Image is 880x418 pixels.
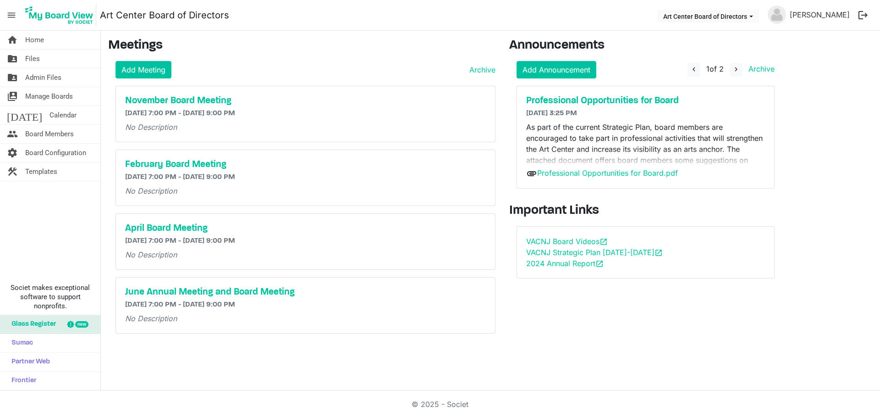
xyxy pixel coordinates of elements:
[7,106,42,124] span: [DATE]
[125,122,486,133] p: No Description
[412,400,468,409] a: © 2025 - Societ
[654,249,663,257] span: open_in_new
[25,144,86,162] span: Board Configuration
[125,159,486,170] a: February Board Meeting
[706,64,724,73] span: of 2
[25,87,73,106] span: Manage Boards
[526,259,604,268] a: 2024 Annual Reportopen_in_new
[125,287,486,298] a: June Annual Meeting and Board Meeting
[466,64,495,75] a: Archive
[25,125,74,143] span: Board Members
[526,95,765,106] a: Professional Opportunities for Board
[687,63,700,77] button: navigate_before
[7,334,33,352] span: Sumac
[125,185,486,196] p: No Description
[745,64,775,73] a: Archive
[100,6,229,24] a: Art Center Board of Directors
[526,237,608,246] a: VACNJ Board Videosopen_in_new
[730,63,742,77] button: navigate_next
[526,110,577,117] span: [DATE] 3:25 PM
[595,260,604,268] span: open_in_new
[25,162,57,181] span: Templates
[125,301,486,309] h6: [DATE] 7:00 PM - [DATE] 9:00 PM
[526,122,765,177] p: As part of the current Strategic Plan, board members are encouraged to take part in professional ...
[125,109,486,118] h6: [DATE] 7:00 PM - [DATE] 9:00 PM
[537,168,678,178] a: Professional Opportunities for Board.pdf
[4,283,96,311] span: Societ makes exceptional software to support nonprofits.
[25,50,40,68] span: Files
[599,238,608,246] span: open_in_new
[7,68,18,87] span: folder_shared
[526,168,537,179] span: attachment
[25,68,61,87] span: Admin Files
[7,372,36,390] span: Frontier
[125,223,486,234] a: April Board Meeting
[7,315,56,334] span: Glass Register
[7,162,18,181] span: construction
[509,203,782,219] h3: Important Links
[7,353,50,371] span: Partner Web
[509,38,782,54] h3: Announcements
[22,4,96,27] img: My Board View Logo
[7,87,18,106] span: switch_account
[732,65,740,73] span: navigate_next
[526,248,663,257] a: VACNJ Strategic Plan [DATE]-[DATE]open_in_new
[125,237,486,245] h6: [DATE] 7:00 PM - [DATE] 9:00 PM
[657,10,759,22] button: Art Center Board of Directors dropdownbutton
[115,61,171,78] a: Add Meeting
[768,6,786,24] img: no-profile-picture.svg
[3,6,20,24] span: menu
[49,106,77,124] span: Calendar
[7,31,18,49] span: home
[125,313,486,324] p: No Description
[853,6,873,25] button: logout
[22,4,100,27] a: My Board View Logo
[7,50,18,68] span: folder_shared
[7,125,18,143] span: people
[108,38,495,54] h3: Meetings
[517,61,596,78] a: Add Announcement
[690,65,698,73] span: navigate_before
[125,249,486,260] p: No Description
[125,95,486,106] a: November Board Meeting
[706,64,709,73] span: 1
[75,321,88,328] div: new
[125,173,486,182] h6: [DATE] 7:00 PM - [DATE] 9:00 PM
[786,6,853,24] a: [PERSON_NAME]
[25,31,44,49] span: Home
[7,144,18,162] span: settings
